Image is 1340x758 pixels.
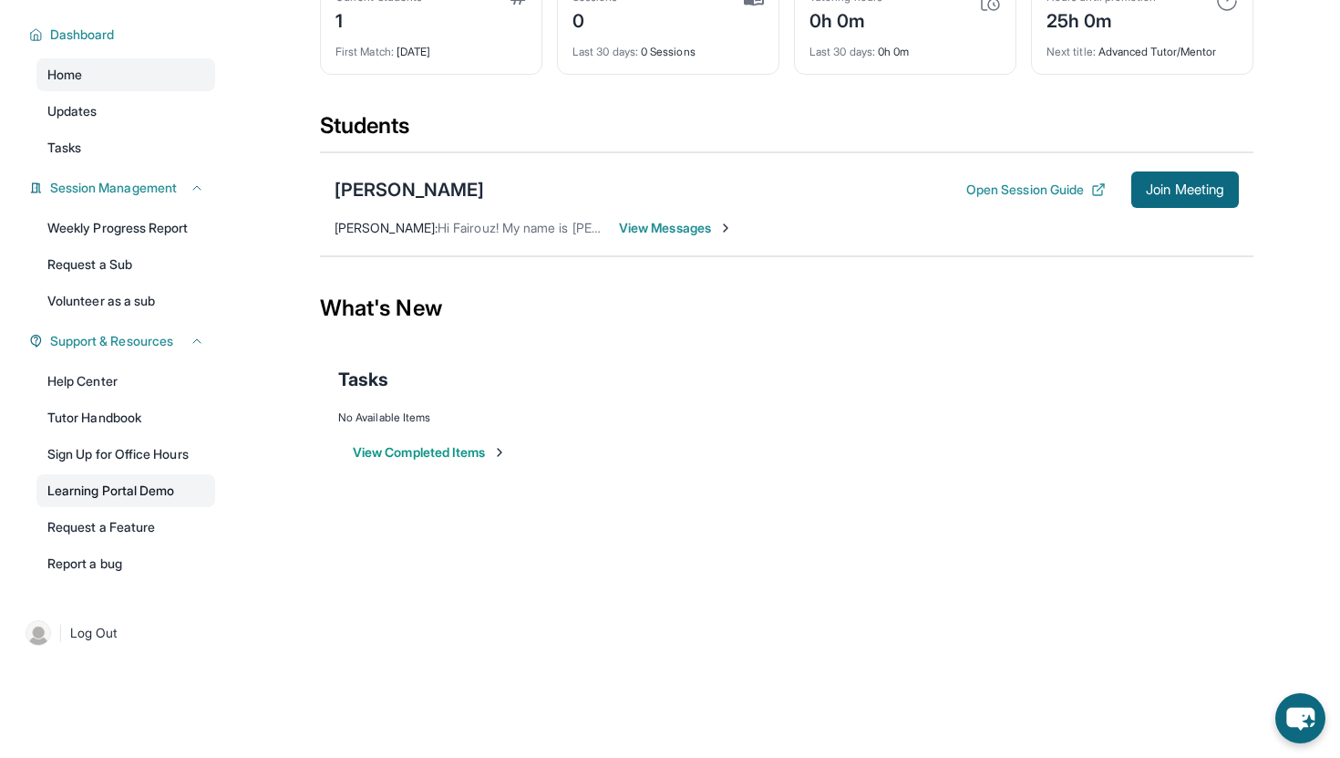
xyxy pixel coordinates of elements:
[320,268,1253,348] div: What's New
[47,66,82,84] span: Home
[338,367,388,392] span: Tasks
[1146,184,1224,195] span: Join Meeting
[36,438,215,471] a: Sign Up for Office Hours
[36,248,215,281] a: Request a Sub
[36,511,215,544] a: Request a Feature
[1046,5,1156,34] div: 25h 0m
[572,34,764,59] div: 0 Sessions
[18,613,215,653] a: |Log Out
[335,45,394,58] span: First Match :
[718,221,733,235] img: Chevron-Right
[335,177,484,202] div: [PERSON_NAME]
[43,179,204,197] button: Session Management
[36,365,215,398] a: Help Center
[809,45,875,58] span: Last 30 days :
[966,181,1106,199] button: Open Session Guide
[36,212,215,244] a: Weekly Progress Report
[353,443,507,462] button: View Completed Items
[47,139,81,157] span: Tasks
[1046,45,1096,58] span: Next title :
[36,474,215,507] a: Learning Portal Demo
[809,34,1001,59] div: 0h 0m
[26,620,51,646] img: user-img
[338,410,1235,425] div: No Available Items
[70,624,118,642] span: Log Out
[47,102,98,120] span: Updates
[335,34,527,59] div: [DATE]
[809,5,882,34] div: 0h 0m
[1275,693,1325,743] button: chat-button
[572,5,618,34] div: 0
[320,111,1253,151] div: Students
[36,58,215,91] a: Home
[50,179,177,197] span: Session Management
[36,131,215,164] a: Tasks
[43,26,204,44] button: Dashboard
[335,5,422,34] div: 1
[36,401,215,434] a: Tutor Handbook
[50,26,115,44] span: Dashboard
[572,45,638,58] span: Last 30 days :
[1131,171,1239,208] button: Join Meeting
[1046,34,1238,59] div: Advanced Tutor/Mentor
[50,332,173,350] span: Support & Resources
[438,220,1033,235] span: Hi Fairouz! My name is [PERSON_NAME], I am so excited to be working with you and [PERSON_NAME].
[36,547,215,580] a: Report a bug
[619,219,733,237] span: View Messages
[36,95,215,128] a: Updates
[36,285,215,317] a: Volunteer as a sub
[335,220,438,235] span: [PERSON_NAME] :
[43,332,204,350] button: Support & Resources
[58,622,63,644] span: |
